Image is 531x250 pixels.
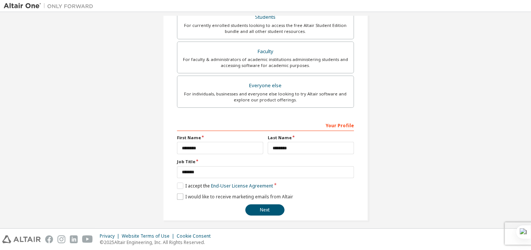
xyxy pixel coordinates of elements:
div: Privacy [100,233,122,239]
label: Job Title [177,159,354,165]
div: Students [182,12,349,22]
img: linkedin.svg [70,235,78,243]
img: instagram.svg [58,235,65,243]
div: Your Profile [177,119,354,131]
img: youtube.svg [82,235,93,243]
div: Faculty [182,46,349,57]
img: facebook.svg [45,235,53,243]
img: altair_logo.svg [2,235,41,243]
p: © 2025 Altair Engineering, Inc. All Rights Reserved. [100,239,215,246]
div: Everyone else [182,80,349,91]
label: I accept the [177,183,273,189]
div: For faculty & administrators of academic institutions administering students and accessing softwa... [182,57,349,68]
label: Last Name [268,135,354,141]
div: Cookie Consent [177,233,215,239]
label: I would like to receive marketing emails from Altair [177,193,293,200]
a: End-User License Agreement [211,183,273,189]
button: Next [245,204,285,216]
div: For currently enrolled students looking to access the free Altair Student Edition bundle and all ... [182,22,349,34]
label: First Name [177,135,263,141]
img: Altair One [4,2,97,10]
div: For individuals, businesses and everyone else looking to try Altair software and explore our prod... [182,91,349,103]
div: Website Terms of Use [122,233,177,239]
